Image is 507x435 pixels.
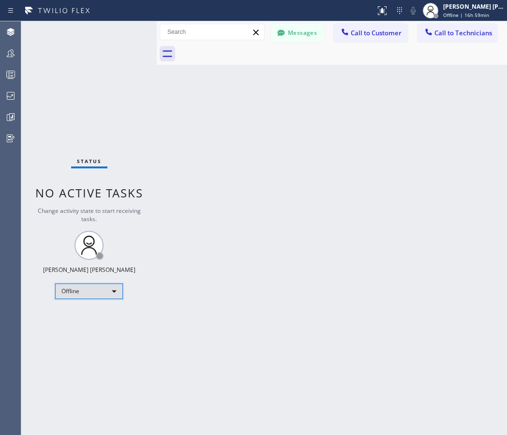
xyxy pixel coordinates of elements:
[38,207,141,223] span: Change activity state to start receiving tasks.
[271,24,324,42] button: Messages
[434,29,492,37] span: Call to Technicians
[43,266,135,274] div: [PERSON_NAME] [PERSON_NAME]
[55,284,123,299] div: Offline
[160,24,264,40] input: Search
[418,24,497,42] button: Call to Technicians
[35,185,143,201] span: No active tasks
[406,4,420,17] button: Mute
[443,12,489,18] span: Offline | 16h 59min
[351,29,402,37] span: Call to Customer
[334,24,408,42] button: Call to Customer
[443,2,504,11] div: [PERSON_NAME] [PERSON_NAME]
[77,158,102,165] span: Status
